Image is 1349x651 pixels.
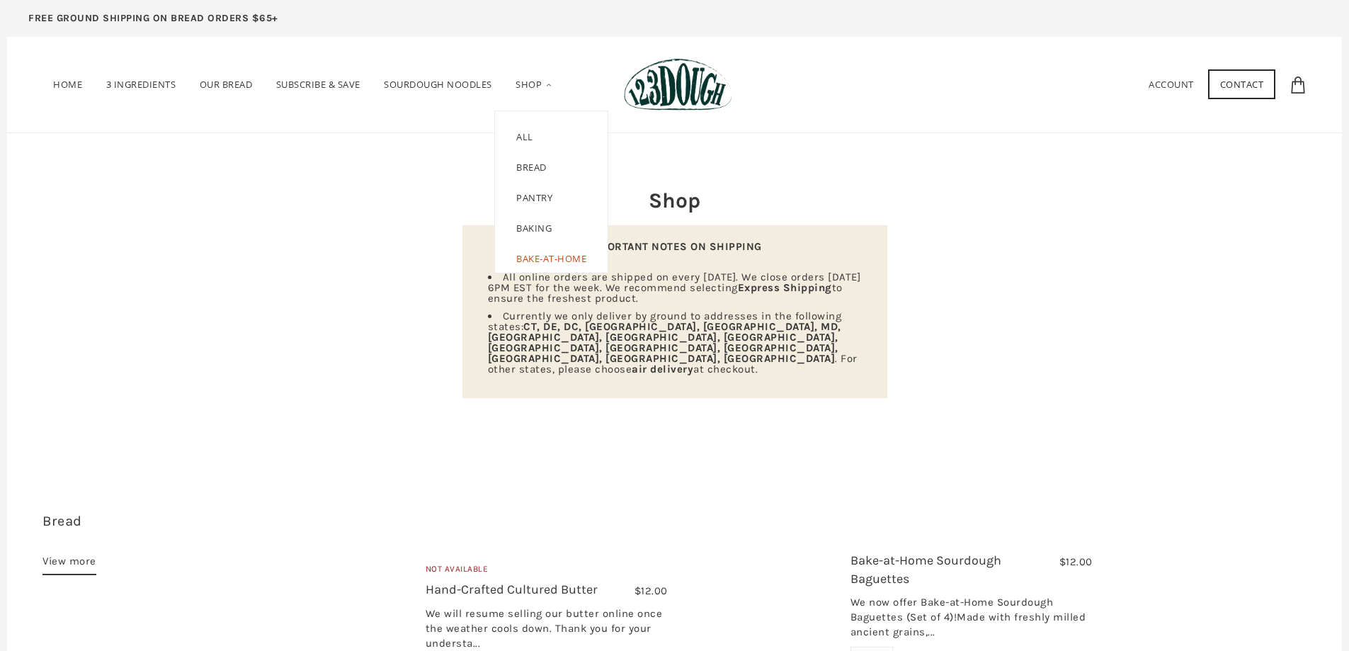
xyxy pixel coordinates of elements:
nav: Primary [42,59,564,111]
a: Bake-at-Home [495,244,608,285]
strong: IMPORTANT NOTES ON SHIPPING [587,240,762,253]
div: We now offer Bake-at-Home Sourdough Baguettes (Set of 4)!Made with freshly milled ancient grains,... [850,595,1093,647]
span: All online orders are shipped on every [DATE]. We close orders [DATE] 6PM EST for the week. We re... [488,271,861,305]
span: $12.00 [1059,555,1093,568]
a: Hand-Crafted Cultured Butter [426,582,598,597]
a: Subscribe & Save [266,59,371,111]
a: Baking [495,213,573,244]
span: Shop [516,78,542,91]
a: Contact [1208,69,1276,99]
a: Bread [495,152,568,183]
a: Account [1149,78,1194,91]
p: FREE GROUND SHIPPING ON BREAD ORDERS $65+ [28,11,278,26]
strong: air delivery [632,363,693,375]
span: $12.00 [634,584,668,597]
a: Home [42,59,93,111]
strong: Express Shipping [738,281,832,294]
span: SOURDOUGH NOODLES [384,78,492,91]
h2: Shop [462,186,887,215]
a: View more [42,553,96,575]
a: Pantry [495,183,574,213]
span: Currently we only deliver by ground to addresses in the following states: . For other states, ple... [488,310,858,375]
span: Our Bread [200,78,253,91]
a: FREE GROUND SHIPPING ON BREAD ORDERS $65+ [7,7,300,37]
a: Bread [42,513,82,529]
img: 123Dough Bakery [624,58,732,111]
a: Bake-at-Home Sourdough Baguettes [850,553,1001,586]
span: Subscribe & Save [276,78,360,91]
h3: 12 items [42,511,254,553]
strong: CT, DE, DC, [GEOGRAPHIC_DATA], [GEOGRAPHIC_DATA], MD, [GEOGRAPHIC_DATA], [GEOGRAPHIC_DATA], [GEOG... [488,320,841,365]
span: Home [53,78,82,91]
a: ALL [495,111,554,152]
a: Our Bread [189,59,263,111]
a: Shop [505,59,564,111]
a: 3 Ingredients [96,59,187,111]
div: Not Available [426,562,668,582]
span: 3 Ingredients [106,78,176,91]
a: SOURDOUGH NOODLES [373,59,503,111]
